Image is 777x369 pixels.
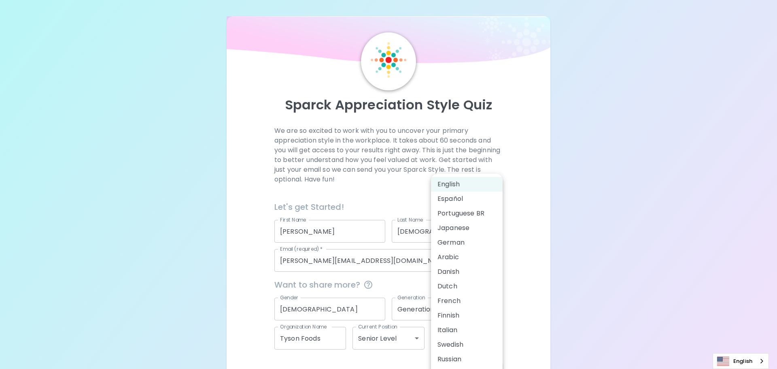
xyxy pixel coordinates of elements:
[431,308,503,323] li: Finnish
[713,354,769,369] a: English
[431,250,503,264] li: Arabic
[431,279,503,294] li: Dutch
[431,235,503,250] li: German
[713,353,769,369] aside: Language selected: English
[431,177,503,192] li: English
[713,353,769,369] div: Language
[431,264,503,279] li: Danish
[431,323,503,337] li: Italian
[431,352,503,367] li: Russian
[431,294,503,308] li: French
[431,337,503,352] li: Swedish
[431,206,503,221] li: Portuguese BR
[431,221,503,235] li: Japanese
[431,192,503,206] li: Español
